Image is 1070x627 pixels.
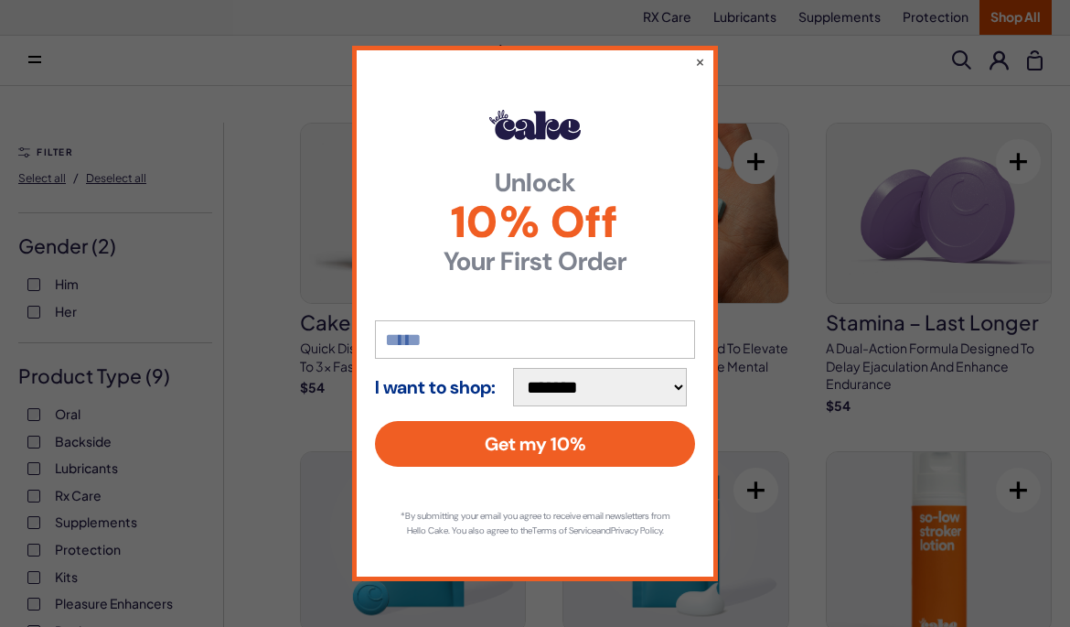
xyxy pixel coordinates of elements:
a: Terms of Service [532,524,596,536]
strong: Unlock [375,170,695,196]
button: × [695,52,705,70]
a: Privacy Policy [611,524,662,536]
strong: I want to shop: [375,377,496,397]
strong: Your First Order [375,249,695,275]
button: Get my 10% [375,421,695,467]
p: *By submitting your email you agree to receive email newsletters from Hello Cake. You also agree ... [393,509,677,538]
img: Hello Cake [489,110,581,139]
span: 10% Off [375,200,695,244]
